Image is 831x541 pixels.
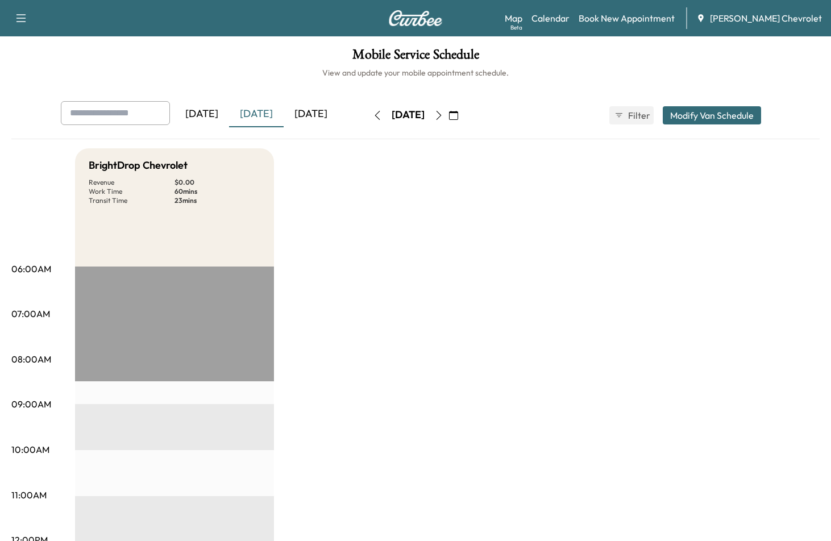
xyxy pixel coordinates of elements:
[174,196,260,205] p: 23 mins
[11,352,51,366] p: 08:00AM
[89,178,174,187] p: Revenue
[531,11,570,25] a: Calendar
[505,11,522,25] a: MapBeta
[89,157,188,173] h5: BrightDrop Chevrolet
[579,11,675,25] a: Book New Appointment
[11,397,51,411] p: 09:00AM
[392,108,425,122] div: [DATE]
[89,196,174,205] p: Transit Time
[284,101,338,127] div: [DATE]
[628,109,649,122] span: Filter
[174,178,260,187] p: $ 0.00
[89,187,174,196] p: Work Time
[388,10,443,26] img: Curbee Logo
[174,101,229,127] div: [DATE]
[11,488,47,502] p: 11:00AM
[11,262,51,276] p: 06:00AM
[11,443,49,456] p: 10:00AM
[11,307,50,321] p: 07:00AM
[174,187,260,196] p: 60 mins
[229,101,284,127] div: [DATE]
[11,67,820,78] h6: View and update your mobile appointment schedule.
[510,23,522,32] div: Beta
[11,48,820,67] h1: Mobile Service Schedule
[710,11,822,25] span: [PERSON_NAME] Chevrolet
[663,106,761,124] button: Modify Van Schedule
[609,106,654,124] button: Filter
